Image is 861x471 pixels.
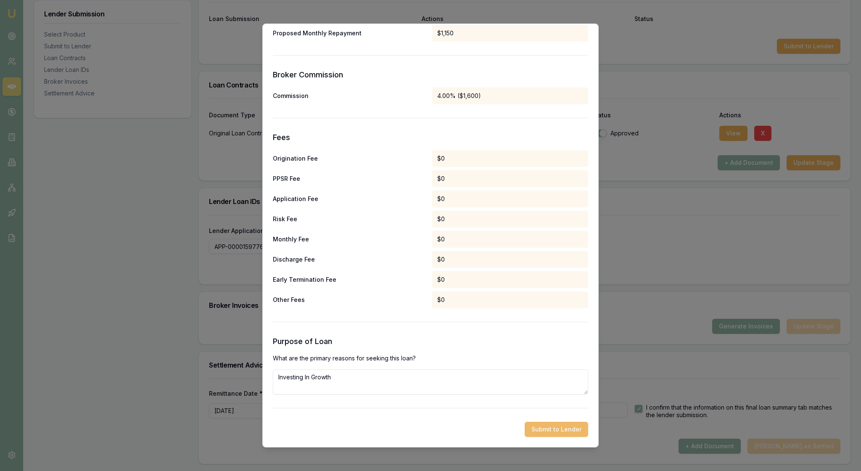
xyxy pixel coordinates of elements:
[432,87,588,104] div: 4.00% ($1,600)
[273,154,429,163] span: Origination Fee
[432,231,588,248] div: $0
[273,255,429,264] span: Discharge Fee
[273,336,588,347] h3: Purpose of Loan
[273,296,429,304] span: Other Fees
[432,211,588,228] div: $0
[432,25,588,42] div: $1,150
[273,175,429,183] span: PPSR Fee
[432,191,588,207] div: $0
[432,291,588,308] div: $0
[273,69,588,81] h3: Broker Commission
[432,170,588,187] div: $0
[432,251,588,268] div: $0
[273,92,429,100] div: Commission
[273,29,429,37] span: Proposed Monthly Repayment
[273,195,429,203] span: Application Fee
[432,150,588,167] div: $0
[273,215,429,223] span: Risk Fee
[525,422,588,437] button: Submit to Lender
[273,354,588,363] p: What are the primary reasons for seeking this loan?
[273,235,429,243] span: Monthly Fee
[273,369,588,394] textarea: Investing In Growth
[273,275,429,284] span: Early Termination Fee
[432,271,588,288] div: $0
[273,132,588,143] h3: Fees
